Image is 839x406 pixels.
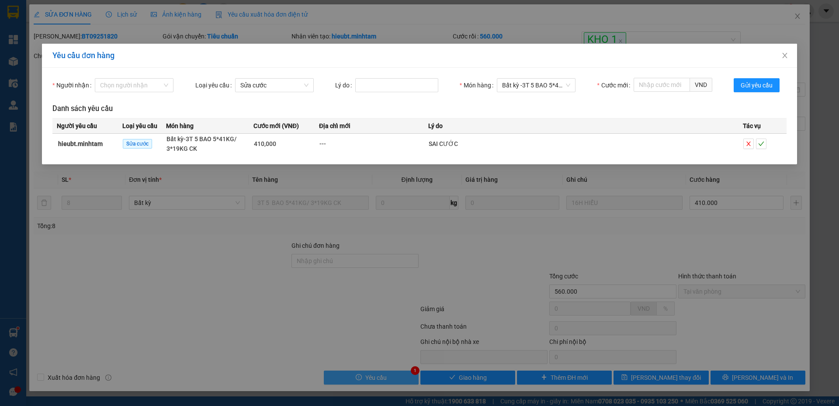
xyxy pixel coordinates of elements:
input: Lý do [355,78,438,92]
span: --- [319,140,326,147]
span: Loại yêu cầu [122,121,157,131]
span: 410,000 [254,140,276,147]
label: Cước mới [597,78,633,92]
span: Cước mới (VNĐ) [253,121,299,131]
label: Món hàng [460,78,497,92]
input: Người nhận [100,79,162,92]
h3: Danh sách yêu cầu [52,103,787,115]
span: Người yêu cầu [57,121,97,131]
span: Bất kỳ [502,79,570,92]
span: - 3T 5 BAO 5*41KG/ 3*19KG CK [520,82,605,89]
span: Lý do [428,121,443,131]
span: Tác vụ [743,121,761,131]
input: Cước mới [634,78,690,92]
div: Yêu cầu đơn hàng [52,51,787,60]
span: VND [690,78,712,92]
span: Sửa cước [123,139,152,149]
button: Close [773,44,797,68]
button: Gửi yêu cầu [734,78,780,92]
span: - 3T 5 BAO 5*41KG/ 3*19KG CK [166,135,236,152]
span: Địa chỉ mới [319,121,350,131]
span: check [756,141,766,147]
span: close [744,141,753,147]
label: Lý do [335,78,355,92]
span: Món hàng [166,121,194,131]
strong: hieubt.minhtam [58,140,103,147]
span: close [781,52,788,59]
span: Bất kỳ [166,135,236,152]
span: Sửa cước [240,79,309,92]
button: close [743,139,754,149]
label: Người nhận [52,78,95,92]
span: SAI CƯỚC [429,140,458,147]
span: Gửi yêu cầu [741,80,773,90]
button: check [756,139,766,149]
label: Loại yêu cầu [195,78,235,92]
